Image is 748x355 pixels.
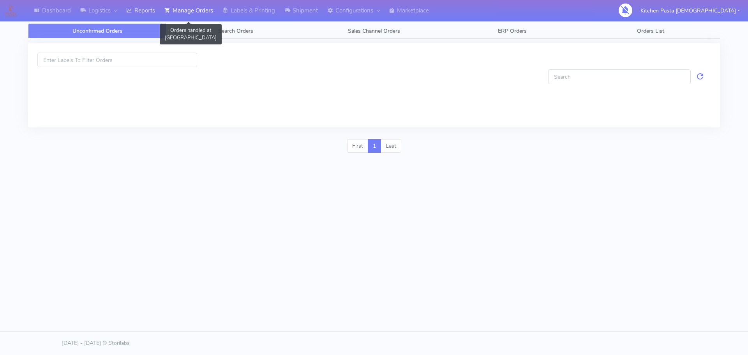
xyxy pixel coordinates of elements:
[28,23,720,39] ul: Tabs
[635,3,746,19] button: Kitchen Pasta [DEMOGRAPHIC_DATA]
[348,27,400,35] span: Sales Channel Orders
[72,27,122,35] span: Unconfirmed Orders
[37,53,197,67] input: Enter Labels To Filter Orders
[368,139,381,153] a: 1
[498,27,527,35] span: ERP Orders
[218,27,253,35] span: Search Orders
[637,27,664,35] span: Orders List
[548,69,691,84] input: Search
